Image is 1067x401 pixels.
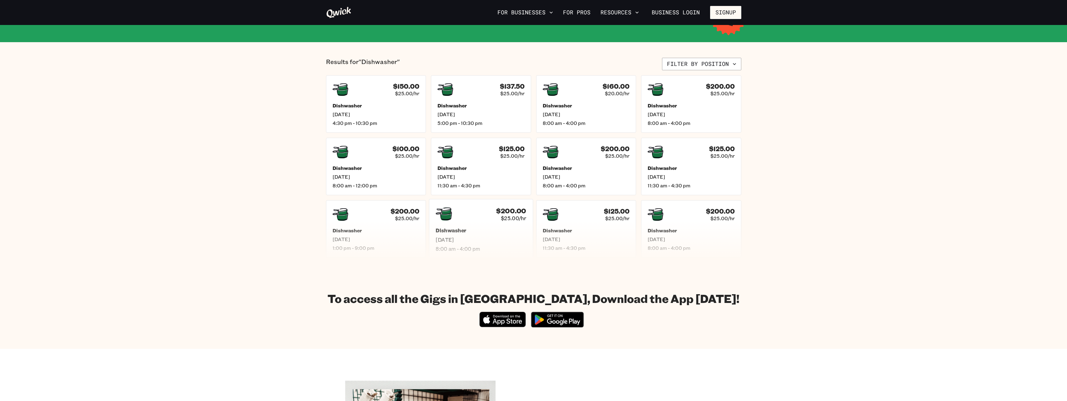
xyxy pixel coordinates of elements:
h5: Dishwasher [543,227,630,234]
h5: Dishwasher [437,165,525,171]
h5: Dishwasher [333,227,420,234]
a: $137.50$25.00/hrDishwasher[DATE]5:00 pm - 10:30 pm [431,75,531,133]
span: $25.00/hr [395,215,419,221]
a: Business Login [646,6,705,19]
span: $25.00/hr [710,215,735,221]
span: $25.00/hr [395,90,419,97]
span: [DATE] [436,236,526,243]
span: [DATE] [333,236,420,242]
span: [DATE] [543,111,630,117]
span: $25.00/hr [605,153,630,159]
span: [DATE] [333,111,420,117]
a: $200.00$25.00/hrDishwasher[DATE]8:00 am - 4:00 pm [641,75,741,133]
span: 8:00 am - 4:00 pm [543,182,630,189]
h4: $125.00 [499,145,525,153]
a: $200.00$25.00/hrDishwasher[DATE]8:00 am - 4:00 pm [429,199,533,259]
h5: Dishwasher [648,227,735,234]
h5: Dishwasher [333,165,420,171]
a: Download on the App Store [479,322,526,329]
span: [DATE] [648,111,735,117]
h4: $200.00 [706,82,735,90]
img: Get it on Google Play [527,308,588,331]
button: Signup [710,6,741,19]
h5: Dishwasher [543,165,630,171]
span: [DATE] [543,236,630,242]
a: $160.00$20.00/hrDishwasher[DATE]8:00 am - 4:00 pm [536,75,636,133]
span: 8:00 am - 4:00 pm [648,120,735,126]
h5: Dishwasher [648,102,735,109]
p: Results for "Dishwasher" [326,58,400,70]
a: $200.00$25.00/hrDishwasher[DATE]8:00 am - 4:00 pm [641,200,741,258]
span: $25.00/hr [500,90,525,97]
span: 8:00 am - 4:00 pm [648,245,735,251]
a: $200.00$25.00/hrDishwasher[DATE]8:00 am - 4:00 pm [536,138,636,195]
h4: $137.50 [500,82,525,90]
span: 8:00 am - 4:00 pm [543,120,630,126]
span: $25.00/hr [710,153,735,159]
button: Filter by position [662,58,741,70]
h5: Dishwasher [437,102,525,109]
a: $125.00$25.00/hrDishwasher[DATE]11:30 am - 4:30 pm [641,138,741,195]
span: 5:00 pm - 10:30 pm [437,120,525,126]
h4: $200.00 [706,207,735,215]
span: $25.00/hr [395,153,419,159]
span: [DATE] [648,236,735,242]
button: For Businesses [495,7,556,18]
span: [DATE] [648,174,735,180]
h4: $125.00 [709,145,735,153]
h1: To access all the Gigs in [GEOGRAPHIC_DATA], Download the App [DATE]! [328,291,739,305]
a: $125.00$25.00/hrDishwasher[DATE]11:30 am - 4:30 pm [431,138,531,195]
span: 11:30 am - 4:30 pm [437,182,525,189]
span: 11:30 am - 4:30 pm [648,182,735,189]
a: $200.00$25.00/hrDishwasher[DATE]1:00 pm - 9:00 pm [326,200,426,258]
h4: $125.00 [604,207,630,215]
span: $25.00/hr [605,215,630,221]
a: For Pros [561,7,593,18]
span: 8:00 am - 12:00 pm [333,182,420,189]
h4: $150.00 [393,82,419,90]
span: [DATE] [543,174,630,180]
a: $125.00$25.00/hrDishwasher[DATE]11:30 am - 4:30 pm [536,200,636,258]
button: Resources [598,7,641,18]
span: 1:00 pm - 9:00 pm [333,245,420,251]
span: [DATE] [437,111,525,117]
span: 8:00 am - 4:00 pm [436,245,526,252]
h5: Dishwasher [543,102,630,109]
a: $150.00$25.00/hrDishwasher[DATE]4:30 pm - 10:30 pm [326,75,426,133]
h4: $200.00 [496,207,526,215]
h5: Dishwasher [333,102,420,109]
h4: $100.00 [393,145,419,153]
h4: $200.00 [391,207,419,215]
span: $20.00/hr [605,90,630,97]
h5: Dishwasher [648,165,735,171]
span: $25.00/hr [710,90,735,97]
span: [DATE] [333,174,420,180]
span: $25.00/hr [500,153,525,159]
a: $100.00$25.00/hrDishwasher[DATE]8:00 am - 12:00 pm [326,138,426,195]
span: $25.00/hr [501,215,526,221]
span: [DATE] [437,174,525,180]
h4: $160.00 [603,82,630,90]
h5: Dishwasher [436,227,526,234]
span: 4:30 pm - 10:30 pm [333,120,420,126]
span: 11:30 am - 4:30 pm [543,245,630,251]
h4: $200.00 [601,145,630,153]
